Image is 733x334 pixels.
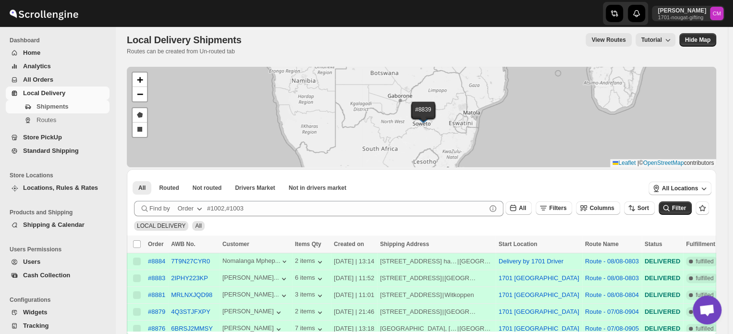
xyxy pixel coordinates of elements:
[637,160,639,166] span: |
[187,181,228,195] button: Unrouted
[195,223,201,229] span: All
[380,324,493,334] div: |
[172,201,210,216] button: Order
[133,87,147,101] a: Zoom out
[23,134,62,141] span: Store PickUp
[415,111,429,122] img: Marker
[416,110,431,120] img: Marker
[148,274,165,282] button: #8883
[459,257,493,266] div: [GEOGRAPHIC_DATA]
[149,204,170,213] span: Find by
[459,324,493,334] div: [GEOGRAPHIC_DATA]
[148,241,164,247] span: Order
[585,291,639,298] button: Route - 08/08-0804
[127,48,245,55] p: Routes can be created from Un-routed tab
[658,7,706,14] p: [PERSON_NAME]
[133,108,147,123] a: Draw a polygon
[536,201,572,215] button: Filters
[6,181,110,195] button: Locations, Rules & Rates
[444,273,478,283] div: [GEOGRAPHIC_DATA]
[589,205,614,211] span: Columns
[679,33,716,47] button: Map action label
[6,306,110,319] button: Widgets
[380,257,457,266] div: [STREET_ADDRESS] halfway house
[295,241,321,247] span: Items Qty
[624,201,655,215] button: Sort
[416,112,430,123] img: Marker
[641,37,662,43] span: Tutorial
[576,201,620,215] button: Columns
[591,36,625,44] span: View Routes
[23,76,53,83] span: All Orders
[645,273,680,283] div: DELIVERED
[148,308,165,315] button: #8879
[416,110,430,121] img: Marker
[696,258,713,265] span: fulfilled
[585,308,639,315] button: Route - 07/08-0904
[127,35,242,45] span: Local Delivery Shipments
[133,181,151,195] button: All
[193,184,222,192] span: Not routed
[6,269,110,282] button: Cash Collection
[138,184,146,192] span: All
[295,257,325,267] button: 2 items
[693,296,721,324] a: Open chat
[295,274,325,284] div: 6 items
[222,308,283,317] button: [PERSON_NAME]
[171,274,208,282] button: 2IPHY223KP
[133,123,147,137] a: Draw a rectangle
[585,258,639,265] button: Route - 08/08-0803
[549,205,566,211] span: Filters
[415,111,430,121] img: Marker
[6,100,110,113] button: Shipments
[171,308,210,315] button: 4Q3STJFXPY
[37,116,56,124] span: Routes
[658,14,706,20] p: 1701-nougat-gifting
[6,60,110,73] button: Analytics
[23,184,98,191] span: Locations, Rules & Rates
[137,88,143,100] span: −
[6,218,110,232] button: Shipping & Calendar
[417,110,431,120] img: Marker
[380,290,442,300] div: [STREET_ADDRESS]
[23,322,49,329] span: Tracking
[148,291,165,298] div: #8881
[23,221,85,228] span: Shipping & Calendar
[8,1,80,25] img: ScrollEngine
[222,257,281,264] div: Nomalanga Mphep...
[499,325,579,332] button: 1701 [GEOGRAPHIC_DATA]
[295,324,325,334] div: 7 items
[645,307,680,317] div: DELIVERED
[380,324,457,334] div: [GEOGRAPHIC_DATA], [STREET_ADDRESS]
[6,319,110,333] button: Tracking
[289,184,346,192] span: Not in drivers market
[710,7,723,20] span: Cleo Moyo
[148,325,165,332] div: #8876
[295,308,325,317] button: 2 items
[153,181,184,195] button: Routed
[696,274,713,282] span: fulfilled
[137,223,185,229] span: LOCAL DELIVERY
[10,209,110,216] span: Products and Shipping
[222,324,283,334] button: [PERSON_NAME]
[444,290,474,300] div: Witkoppen
[499,241,538,247] span: Start Location
[334,273,374,283] div: [DATE] | 11:52
[334,257,374,266] div: [DATE] | 13:14
[283,181,352,195] button: Un-claimable
[23,147,79,154] span: Standard Shipping
[696,325,713,333] span: fulfilled
[23,89,65,97] span: Local Delivery
[295,291,325,300] div: 3 items
[585,325,639,332] button: Route - 07/08-0905
[662,185,698,192] span: All Locations
[610,159,716,167] div: © contributors
[207,201,486,216] input: #1002,#1003
[159,184,179,192] span: Routed
[334,307,374,317] div: [DATE] | 21:46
